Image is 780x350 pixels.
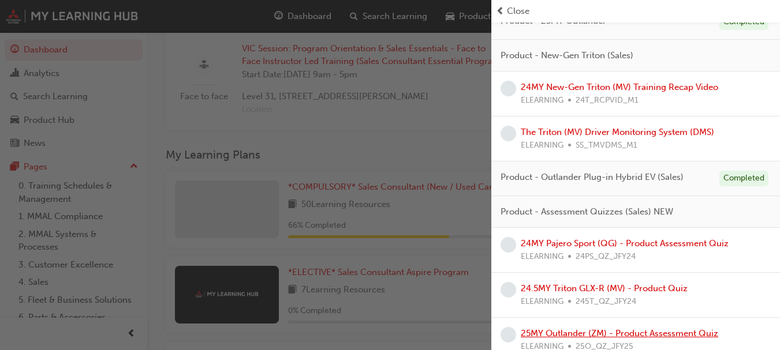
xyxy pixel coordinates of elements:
span: Product - Assessment Quizzes (Sales) NEW [501,205,673,219]
span: SS_TMVDMS_M1 [576,139,637,152]
span: learningRecordVerb_NONE-icon [501,237,516,253]
a: 25MY Outlander (ZM) - Product Assessment Quiz [521,328,718,338]
span: ELEARNING [521,139,563,152]
span: 24T_RCPVID_M1 [576,94,639,107]
span: Close [507,5,529,18]
span: ELEARNING [521,250,563,264]
a: 24MY Pajero Sport (QG) - Product Assessment Quiz [521,238,729,249]
a: 24.5MY Triton GLX-R (MV) - Product Quiz [521,283,688,293]
span: learningRecordVerb_NONE-icon [501,81,516,96]
span: prev-icon [496,5,505,18]
span: 24PS_QZ_JFY24 [576,250,636,264]
span: Product - New-Gen Triton (Sales) [501,49,633,62]
span: learningRecordVerb_NONE-icon [501,282,516,298]
div: Completed [719,171,768,186]
span: learningRecordVerb_NONE-icon [501,126,516,141]
span: learningRecordVerb_NONE-icon [501,327,516,343]
span: ELEARNING [521,295,563,308]
span: 245T_QZ_JFY24 [576,295,636,308]
span: Product - Outlander Plug-in Hybrid EV (Sales) [501,171,684,184]
span: ELEARNING [521,94,563,107]
a: 24MY New-Gen Triton (MV) Training Recap Video [521,82,718,92]
button: prev-iconClose [496,5,775,18]
a: The Triton (MV) Driver Monitoring System (DMS) [521,127,714,137]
